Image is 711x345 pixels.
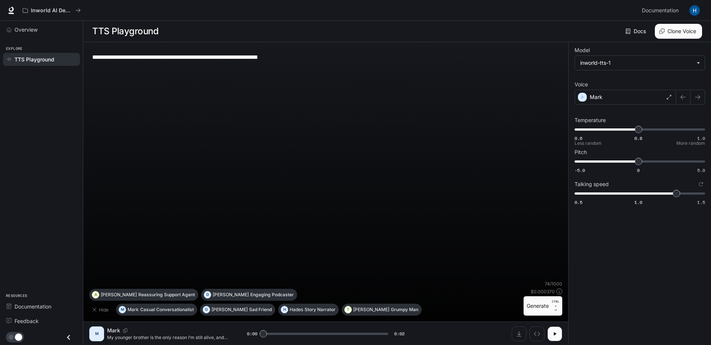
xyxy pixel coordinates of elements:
[91,328,103,340] div: M
[31,7,73,14] p: Inworld AI Demos
[107,327,120,334] p: Mark
[138,293,195,297] p: Reassuring Support Agent
[200,304,275,316] button: O[PERSON_NAME]Sad Friend
[575,167,585,173] span: -5.0
[213,293,249,297] p: [PERSON_NAME]
[128,307,139,312] p: Mark
[676,141,705,146] p: More random
[15,55,54,63] span: TTS Playground
[624,24,649,39] a: Docs
[655,24,702,39] button: Clone Voice
[212,307,248,312] p: [PERSON_NAME]
[3,300,80,313] a: Documentation
[353,307,389,312] p: [PERSON_NAME]
[15,26,38,33] span: Overview
[89,289,198,301] button: A[PERSON_NAME]Reassuring Support Agent
[391,307,418,312] p: Grumpy Man
[60,330,77,345] button: Close drawer
[634,199,642,205] span: 1.0
[249,307,272,312] p: Sad Friend
[345,304,351,316] div: T
[119,304,126,316] div: M
[107,334,229,341] p: My younger brother is the only reason I’m still alive, and he has no idea.
[530,326,544,341] button: Inspect
[575,48,590,53] p: Model
[250,293,294,297] p: Engaging Podcaster
[278,304,339,316] button: HHadesStory Narrator
[3,53,80,66] a: TTS Playground
[92,24,158,39] h1: TTS Playground
[697,167,705,173] span: 5.0
[3,314,80,328] a: Feedback
[642,6,679,15] span: Documentation
[15,333,22,341] span: Dark mode toggle
[15,317,39,325] span: Feedback
[524,296,562,316] button: GenerateCTRL +⏎
[290,307,303,312] p: Hades
[140,307,194,312] p: Casual Conversationalist
[116,304,197,316] button: MMarkCasual Conversationalist
[92,289,99,301] div: A
[575,182,609,187] p: Talking speed
[575,118,606,123] p: Temperature
[101,293,137,297] p: [PERSON_NAME]
[552,299,559,313] p: ⏎
[512,326,527,341] button: Download audio
[201,289,297,301] button: D[PERSON_NAME]Engaging Podcaster
[305,307,335,312] p: Story Narrator
[89,304,113,316] button: Hide
[394,330,405,338] span: 0:02
[575,199,582,205] span: 0.5
[531,288,555,295] p: $ 0.000370
[342,304,422,316] button: T[PERSON_NAME]Grumpy Man
[689,5,700,16] img: User avatar
[575,82,588,87] p: Voice
[204,289,211,301] div: D
[3,23,80,36] a: Overview
[637,167,640,173] span: 0
[575,141,602,146] p: Less random
[697,199,705,205] span: 1.5
[639,3,684,18] a: Documentation
[634,135,642,141] span: 0.8
[697,180,705,188] button: Reset to default
[203,304,210,316] div: O
[19,3,84,18] button: All workspaces
[590,93,602,101] p: Mark
[575,56,705,70] div: inworld-tts-1
[575,135,582,141] span: 0.6
[545,281,562,287] p: 74 / 1000
[281,304,288,316] div: H
[120,328,131,333] button: Copy Voice ID
[15,303,51,310] span: Documentation
[247,330,257,338] span: 0:00
[575,150,587,155] p: Pitch
[580,59,693,67] div: inworld-tts-1
[697,135,705,141] span: 1.0
[552,299,559,308] p: CTRL +
[687,3,702,18] button: User avatar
